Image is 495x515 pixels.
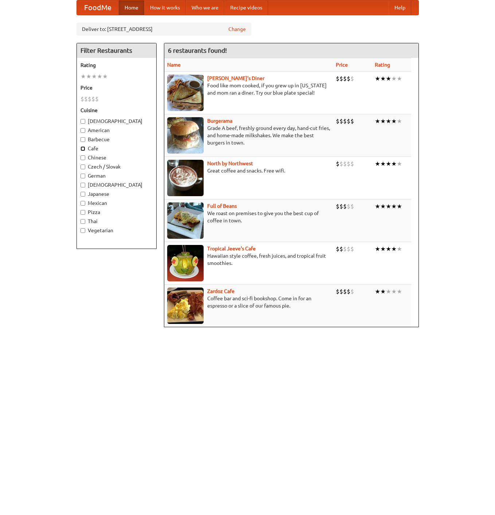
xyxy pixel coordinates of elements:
[397,160,402,168] li: ★
[80,84,153,91] h5: Price
[375,245,380,253] li: ★
[397,288,402,296] li: ★
[80,72,86,80] li: ★
[391,245,397,253] li: ★
[389,0,411,15] a: Help
[80,137,85,142] input: Barbecue
[167,288,204,324] img: zardoz.jpg
[167,75,204,111] img: sallys.jpg
[339,245,343,253] li: $
[347,288,350,296] li: $
[386,117,391,125] li: ★
[80,128,85,133] input: American
[386,160,391,168] li: ★
[397,202,402,210] li: ★
[336,62,348,68] a: Price
[80,62,153,69] h5: Rating
[97,72,102,80] li: ★
[336,288,339,296] li: $
[95,95,99,103] li: $
[397,245,402,253] li: ★
[91,72,97,80] li: ★
[119,0,144,15] a: Home
[80,155,85,160] input: Chinese
[167,167,330,174] p: Great coffee and snacks. Free wifi.
[167,252,330,267] p: Hawaiian style coffee, fresh juices, and tropical fruit smoothies.
[207,203,237,209] b: Full of Beans
[80,183,85,187] input: [DEMOGRAPHIC_DATA]
[207,75,264,81] a: [PERSON_NAME]'s Diner
[168,47,227,54] ng-pluralize: 6 restaurants found!
[167,82,330,96] p: Food like mom cooked, if you grew up in [US_STATE] and mom ran a diner. Try our blue plate special!
[80,136,153,143] label: Barbecue
[224,0,268,15] a: Recipe videos
[88,95,91,103] li: $
[207,246,256,251] a: Tropical Jeeve's Cafe
[207,118,232,124] b: Burgerama
[336,117,339,125] li: $
[80,165,85,169] input: Czech / Slovak
[350,117,354,125] li: $
[375,288,380,296] li: ★
[380,202,386,210] li: ★
[347,75,350,83] li: $
[343,75,347,83] li: $
[86,72,91,80] li: ★
[102,72,108,80] li: ★
[391,160,397,168] li: ★
[347,245,350,253] li: $
[343,245,347,253] li: $
[375,75,380,83] li: ★
[80,209,153,216] label: Pizza
[350,245,354,253] li: $
[339,75,343,83] li: $
[339,160,343,168] li: $
[380,117,386,125] li: ★
[228,25,246,33] a: Change
[380,288,386,296] li: ★
[397,75,402,83] li: ★
[76,23,251,36] div: Deliver to: [STREET_ADDRESS]
[350,75,354,83] li: $
[347,202,350,210] li: $
[167,160,204,196] img: north.jpg
[80,145,153,152] label: Cafe
[77,43,156,58] h4: Filter Restaurants
[167,295,330,309] p: Coffee bar and sci-fi bookshop. Come in for an espresso or a slice of our famous pie.
[80,95,84,103] li: $
[343,202,347,210] li: $
[80,228,85,233] input: Vegetarian
[144,0,186,15] a: How it works
[80,181,153,189] label: [DEMOGRAPHIC_DATA]
[80,210,85,215] input: Pizza
[80,118,153,125] label: [DEMOGRAPHIC_DATA]
[386,245,391,253] li: ★
[80,192,85,197] input: Japanese
[336,245,339,253] li: $
[207,288,235,294] b: Zardoz Cafe
[397,117,402,125] li: ★
[391,117,397,125] li: ★
[80,119,85,124] input: [DEMOGRAPHIC_DATA]
[84,95,88,103] li: $
[375,160,380,168] li: ★
[386,288,391,296] li: ★
[167,202,204,239] img: beans.jpg
[347,117,350,125] li: $
[80,199,153,207] label: Mexican
[347,160,350,168] li: $
[207,161,253,166] b: North by Northwest
[380,75,386,83] li: ★
[167,124,330,146] p: Grade A beef, freshly ground every day, hand-cut fries, and home-made milkshakes. We make the bes...
[80,146,85,151] input: Cafe
[80,172,153,179] label: German
[391,75,397,83] li: ★
[80,227,153,234] label: Vegetarian
[386,202,391,210] li: ★
[167,62,181,68] a: Name
[339,202,343,210] li: $
[339,288,343,296] li: $
[375,62,390,68] a: Rating
[80,163,153,170] label: Czech / Slovak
